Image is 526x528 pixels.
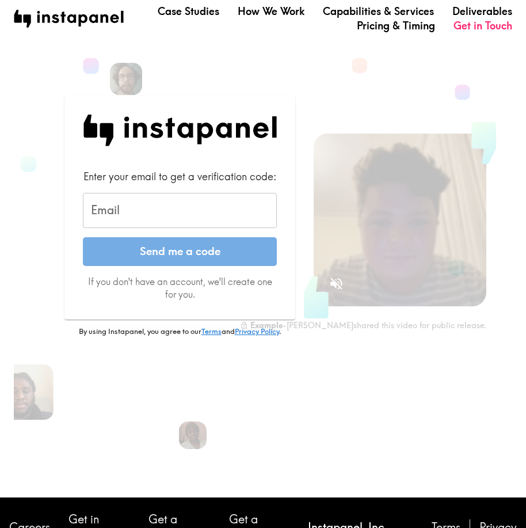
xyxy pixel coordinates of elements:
[83,275,277,301] p: If you don't have an account, we'll create one for you.
[179,421,207,449] img: Venita
[158,4,219,18] a: Case Studies
[324,271,349,296] button: Sound is off
[64,326,295,337] p: By using Instapanel, you agree to our and .
[110,63,142,95] img: Patrick
[453,18,512,33] a: Get in Touch
[235,326,279,336] a: Privacy Policy
[201,326,222,336] a: Terms
[240,320,486,331] div: - [PERSON_NAME] shared this video for public release.
[83,115,277,146] img: Instapanel
[323,4,434,18] a: Capabilities & Services
[250,320,283,331] b: Example
[452,4,512,18] a: Deliverables
[14,10,124,28] img: instapanel
[83,169,277,184] div: Enter your email to get a verification code:
[83,237,277,266] button: Send me a code
[357,18,435,33] a: Pricing & Timing
[238,4,304,18] a: How We Work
